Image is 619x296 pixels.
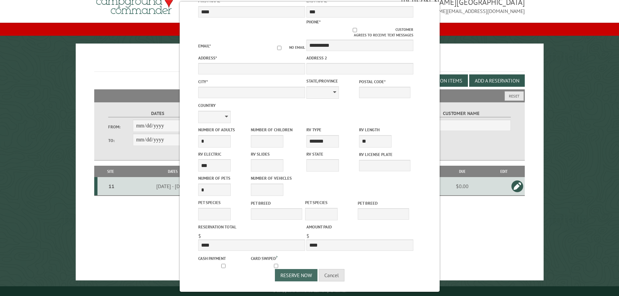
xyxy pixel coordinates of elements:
[198,199,250,206] label: Pet species
[198,233,201,239] span: $
[359,127,410,133] label: RV Length
[198,102,305,109] label: Country
[125,183,221,189] div: [DATE] - [DATE]
[251,151,302,157] label: RV Slides
[251,175,302,181] label: Number of Vehicles
[314,28,395,32] input: Customer agrees to receive text messages
[94,89,525,102] h2: Filters
[97,166,124,177] th: Site
[412,110,511,117] label: Customer Name
[269,46,289,50] input: No email
[306,233,309,239] span: $
[198,127,250,133] label: Number of Adults
[108,110,207,117] label: Dates
[251,200,302,206] label: Pet breed
[251,254,302,262] label: Card swiped
[306,78,358,84] label: State/Province
[198,224,305,230] label: Reservation Total
[359,151,410,158] label: RV License Plate
[306,224,413,230] label: Amount paid
[198,43,211,49] label: Email
[198,175,250,181] label: Number of Pets
[198,151,250,157] label: RV Electric
[358,200,409,206] label: Pet breed
[469,74,525,87] button: Add a Reservation
[359,79,410,85] label: Postal Code
[319,269,344,281] button: Cancel
[306,19,321,25] label: Phone
[273,289,346,293] small: © Campground Commander LLC. All rights reserved.
[276,255,277,259] a: ?
[483,166,525,177] th: Edit
[269,45,305,50] label: No email
[108,124,133,130] label: From:
[275,269,317,281] button: Reserve Now
[442,177,483,196] td: $0.00
[198,255,250,262] label: Cash payment
[412,74,468,87] button: Edit Add-on Items
[94,54,525,72] h1: Reservations
[442,166,483,177] th: Due
[306,55,413,61] label: Address 2
[198,55,305,61] label: Address
[108,137,133,144] label: To:
[124,166,222,177] th: Dates
[505,91,524,101] button: Reset
[100,183,123,189] div: 11
[306,127,358,133] label: RV Type
[306,151,358,157] label: RV State
[306,27,413,38] label: Customer agrees to receive text messages
[198,79,305,85] label: City
[305,199,356,206] label: Pet species
[251,127,302,133] label: Number of Children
